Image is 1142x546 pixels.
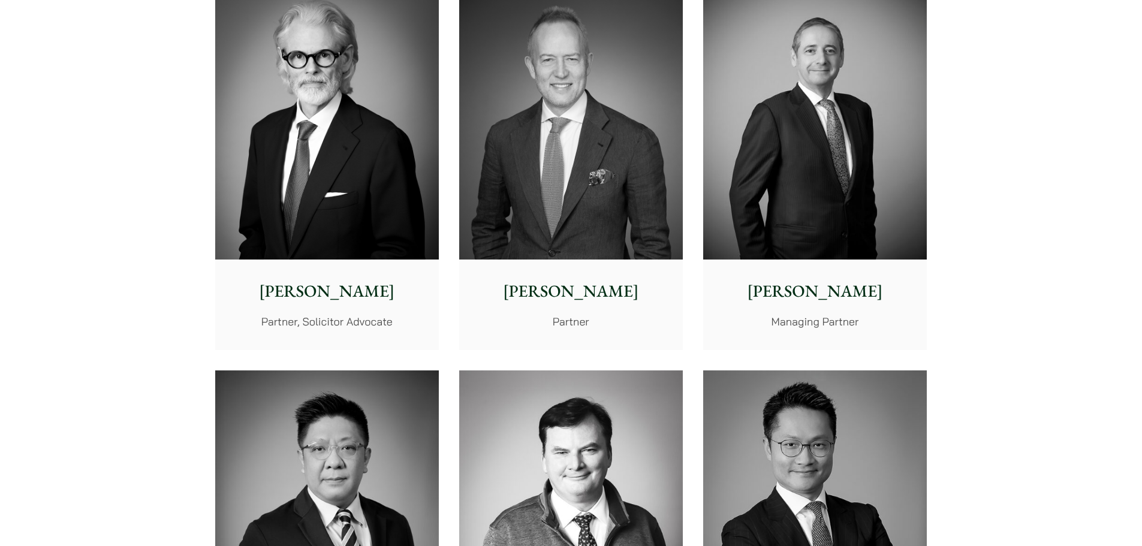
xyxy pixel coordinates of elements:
p: Managing Partner [713,313,917,330]
p: [PERSON_NAME] [713,279,917,304]
p: [PERSON_NAME] [225,279,429,304]
p: [PERSON_NAME] [469,279,673,304]
p: Partner [469,313,673,330]
p: Partner, Solicitor Advocate [225,313,429,330]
